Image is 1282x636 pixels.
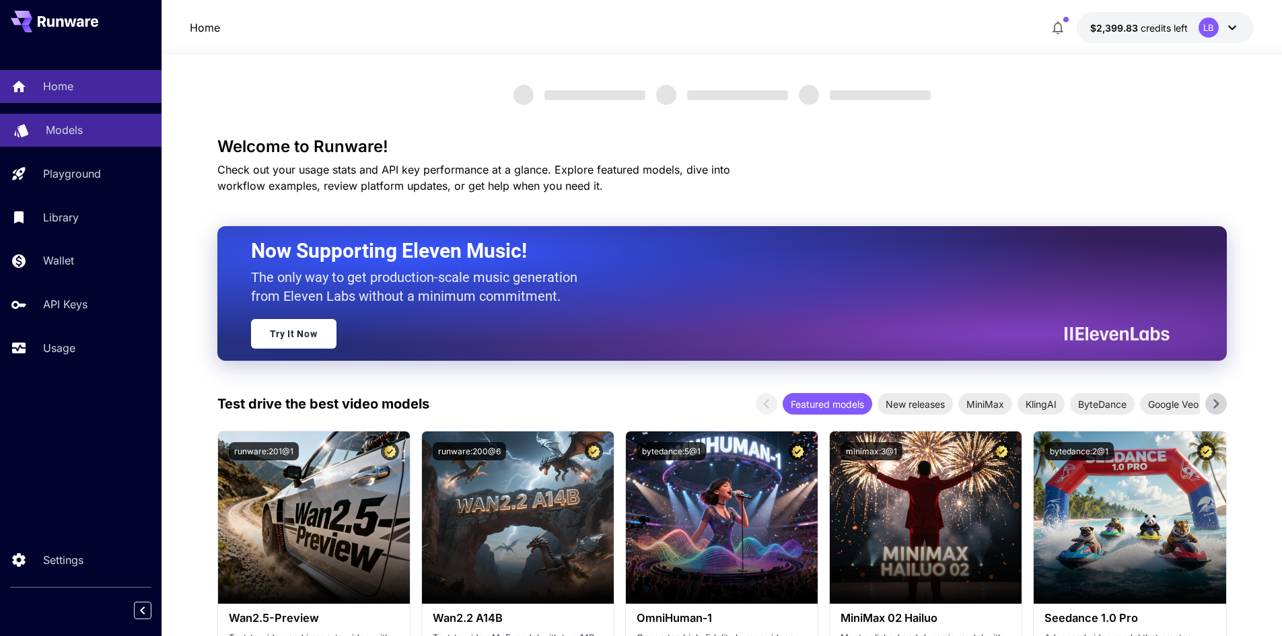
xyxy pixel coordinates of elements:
[251,268,587,306] p: The only way to get production-scale music generation from Eleven Labs without a minimum commitment.
[1044,612,1215,625] h3: Seedance 1.0 Pro
[1018,397,1065,411] span: KlingAI
[1018,393,1065,415] div: KlingAI
[637,442,706,460] button: bytedance:5@1
[783,397,872,411] span: Featured models
[433,612,603,625] h3: Wan2.2 A14B
[1090,22,1141,34] span: $2,399.83
[422,431,614,604] img: alt
[789,442,807,460] button: Certified Model – Vetted for best performance and includes a commercial license.
[878,393,953,415] div: New releases
[229,612,399,625] h3: Wan2.5-Preview
[1140,393,1207,415] div: Google Veo
[841,442,902,460] button: minimax:3@1
[783,393,872,415] div: Featured models
[217,163,730,192] span: Check out your usage stats and API key performance at a glance. Explore featured models, dive int...
[585,442,603,460] button: Certified Model – Vetted for best performance and includes a commercial license.
[46,122,83,138] p: Models
[830,431,1022,604] img: alt
[144,598,162,623] div: Collapse sidebar
[190,20,220,36] nav: breadcrumb
[1199,17,1219,38] div: LB
[1090,21,1188,35] div: $2,399.82644
[251,319,336,349] a: Try It Now
[43,78,73,94] p: Home
[1141,22,1188,34] span: credits left
[190,20,220,36] a: Home
[217,137,1227,156] h3: Welcome to Runware!
[43,340,75,356] p: Usage
[1044,442,1114,460] button: bytedance:2@1
[1070,393,1135,415] div: ByteDance
[43,296,87,312] p: API Keys
[626,431,818,604] img: alt
[1070,397,1135,411] span: ByteDance
[43,166,101,182] p: Playground
[433,442,506,460] button: runware:200@6
[218,431,410,604] img: alt
[217,394,429,414] p: Test drive the best video models
[43,252,74,269] p: Wallet
[1197,442,1215,460] button: Certified Model – Vetted for best performance and includes a commercial license.
[134,602,151,619] button: Collapse sidebar
[251,238,1160,264] h2: Now Supporting Eleven Music!
[1140,397,1207,411] span: Google Veo
[1034,431,1225,604] img: alt
[841,612,1011,625] h3: MiniMax 02 Hailuo
[381,442,399,460] button: Certified Model – Vetted for best performance and includes a commercial license.
[229,442,299,460] button: runware:201@1
[43,209,79,225] p: Library
[1077,12,1254,43] button: $2,399.82644LB
[958,393,1012,415] div: MiniMax
[993,442,1011,460] button: Certified Model – Vetted for best performance and includes a commercial license.
[958,397,1012,411] span: MiniMax
[43,552,83,568] p: Settings
[878,397,953,411] span: New releases
[637,612,807,625] h3: OmniHuman‑1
